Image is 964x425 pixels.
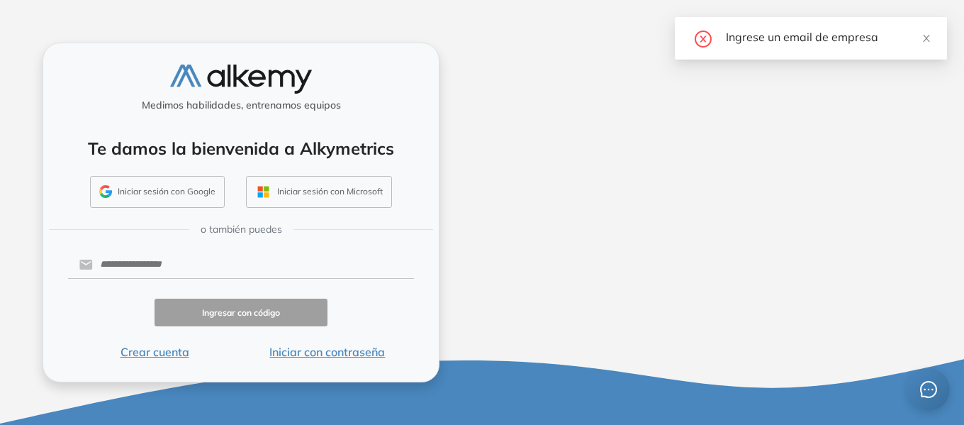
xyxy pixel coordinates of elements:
[68,343,241,360] button: Crear cuenta
[921,33,931,43] span: close
[255,184,271,200] img: OUTLOOK_ICON
[90,176,225,209] button: Iniciar sesión con Google
[241,343,414,360] button: Iniciar con contraseña
[695,28,712,48] span: close-circle
[246,176,392,209] button: Iniciar sesión con Microsoft
[201,222,282,237] span: o también puedes
[726,28,930,45] div: Ingrese un email de empresa
[62,138,420,159] h4: Te damos la bienvenida a Alkymetrics
[49,99,433,111] h5: Medimos habilidades, entrenamos equipos
[920,381,937,398] span: message
[155,299,327,326] button: Ingresar con código
[99,185,112,198] img: GMAIL_ICON
[170,65,312,94] img: logo-alkemy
